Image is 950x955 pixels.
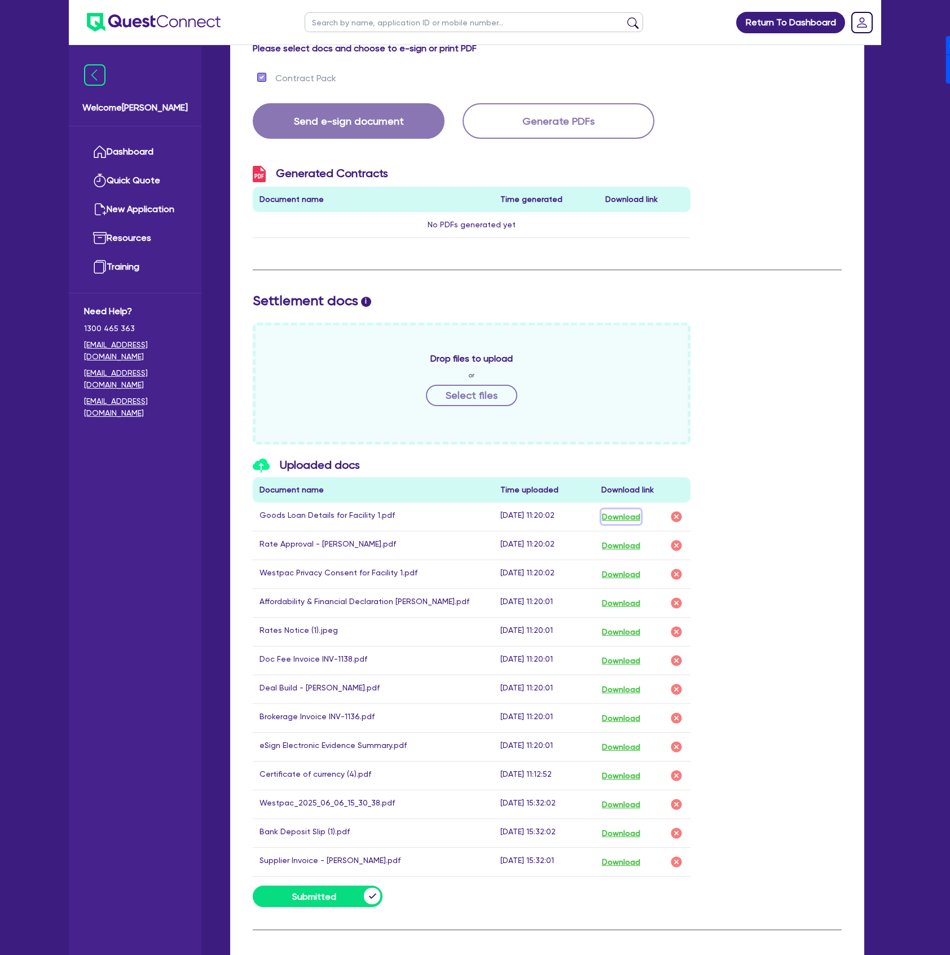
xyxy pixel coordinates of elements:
button: Download [601,682,641,697]
h2: Settlement docs [253,293,842,309]
img: icon-upload [253,459,270,473]
td: [DATE] 11:20:02 [494,531,595,560]
button: Download [601,768,641,783]
td: [DATE] 11:20:02 [494,503,595,531]
td: Affordability & Financial Declaration [PERSON_NAME].pdf [253,589,494,618]
a: [EMAIL_ADDRESS][DOMAIN_NAME] [84,339,186,363]
td: Rate Approval - [PERSON_NAME].pdf [253,531,494,560]
img: delete-icon [670,798,683,811]
img: icon-pdf [253,166,266,182]
img: delete-icon [670,683,683,696]
td: [DATE] 11:20:01 [494,675,595,704]
img: delete-icon [670,826,683,840]
td: [DATE] 11:20:01 [494,618,595,646]
img: delete-icon [670,740,683,754]
img: delete-icon [670,769,683,782]
th: Time generated [494,187,599,212]
th: Document name [253,477,494,503]
img: quest-connect-logo-blue [87,13,221,32]
a: Dropdown toggle [847,8,877,37]
button: Download [601,624,641,639]
td: Westpac_2025_06_06_15_30_38.pdf [253,790,494,819]
a: Training [84,253,186,281]
a: New Application [84,195,186,224]
a: [EMAIL_ADDRESS][DOMAIN_NAME] [84,367,186,391]
img: delete-icon [670,510,683,523]
h4: Please select docs and choose to e-sign or print PDF [253,43,842,54]
td: Westpac Privacy Consent for Facility 1.pdf [253,560,494,589]
td: [DATE] 11:20:01 [494,733,595,762]
td: eSign Electronic Evidence Summary.pdf [253,733,494,762]
button: Download [601,596,641,610]
td: Brokerage Invoice INV-1136.pdf [253,704,494,733]
button: Generate PDFs [463,103,654,139]
button: Download [601,797,641,812]
img: delete-icon [670,654,683,667]
img: icon-menu-close [84,64,105,86]
td: [DATE] 15:32:01 [494,848,595,877]
td: Rates Notice (1).jpeg [253,618,494,646]
button: Download [601,567,641,582]
button: Download [601,740,641,754]
img: new-application [93,203,107,216]
span: Need Help? [84,305,186,318]
button: Download [601,538,641,553]
td: Deal Build - [PERSON_NAME].pdf [253,675,494,704]
td: No PDFs generated yet [253,212,690,238]
label: Contract Pack [275,72,336,85]
td: [DATE] 11:12:52 [494,762,595,790]
a: [EMAIL_ADDRESS][DOMAIN_NAME] [84,395,186,419]
td: Goods Loan Details for Facility 1.pdf [253,503,494,531]
td: [DATE] 15:32:02 [494,819,595,848]
img: training [93,260,107,274]
a: Resources [84,224,186,253]
td: [DATE] 11:20:01 [494,646,595,675]
a: Quick Quote [84,166,186,195]
span: Welcome [PERSON_NAME] [82,101,188,115]
span: 1300 465 363 [84,323,186,335]
button: Download [601,826,641,840]
td: [DATE] 11:20:02 [494,560,595,589]
button: Submitted [253,886,382,907]
button: Download [601,653,641,668]
td: Doc Fee Invoice INV-1138.pdf [253,646,494,675]
img: quick-quote [93,174,107,187]
th: Document name [253,187,494,212]
a: Dashboard [84,138,186,166]
button: Download [601,509,641,524]
button: Send e-sign document [253,103,445,139]
button: Download [601,711,641,725]
td: [DATE] 15:32:02 [494,790,595,819]
td: [DATE] 11:20:01 [494,589,595,618]
img: resources [93,231,107,245]
button: Select files [426,385,517,406]
button: Download [601,855,641,869]
td: Supplier Invoice - [PERSON_NAME].pdf [253,848,494,877]
img: delete-icon [670,625,683,639]
th: Download link [599,187,690,212]
img: delete-icon [670,539,683,552]
img: delete-icon [670,711,683,725]
span: i [361,297,371,307]
th: Download link [595,477,690,503]
a: Return To Dashboard [736,12,845,33]
span: Drop files to upload [430,352,513,366]
td: [DATE] 11:20:01 [494,704,595,733]
th: Time uploaded [494,477,595,503]
span: or [468,370,474,380]
input: Search by name, application ID or mobile number... [305,12,643,32]
img: delete-icon [670,855,683,869]
h3: Uploaded docs [253,458,690,473]
h3: Generated Contracts [253,166,690,182]
img: delete-icon [670,567,683,581]
img: delete-icon [670,596,683,610]
td: Certificate of currency (4).pdf [253,762,494,790]
td: Bank Deposit Slip (1).pdf [253,819,494,848]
